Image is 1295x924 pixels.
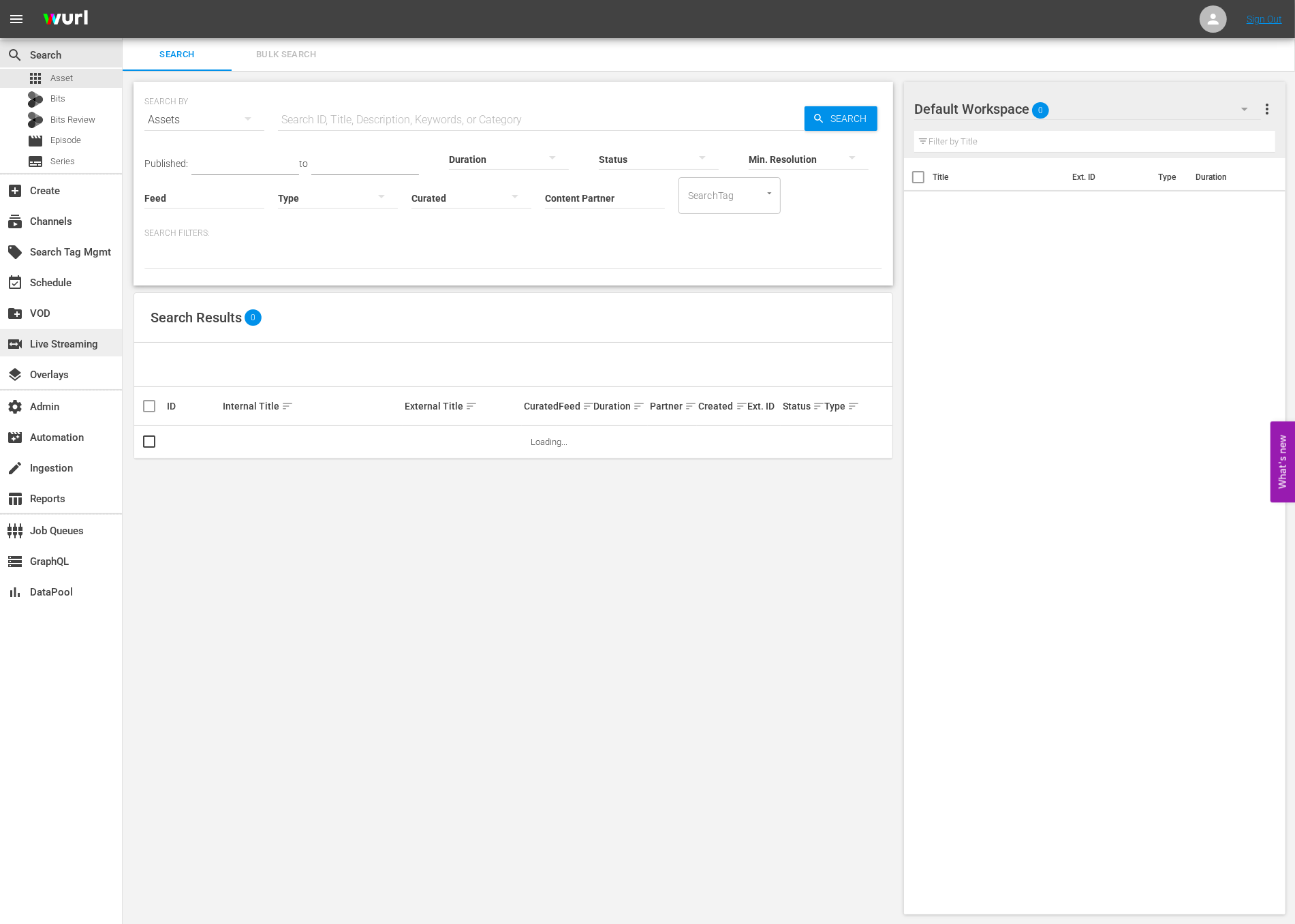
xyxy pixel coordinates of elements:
[736,400,748,412] span: sort
[7,584,23,600] span: DataPool
[7,491,23,507] span: Reports
[582,400,595,412] span: sort
[559,398,589,414] div: Feed
[50,92,65,106] span: Bits
[1270,422,1295,503] button: Open Feedback Widget
[914,90,1261,128] div: Default Workspace
[465,400,478,412] span: sort
[27,91,44,108] div: Bits
[33,3,98,35] img: ans4CAIJ8jUAAAAAAAAAAAAAAAAAAAAAAAAgQb4GAAAAAAAAAAAAAAAAAAAAAAAAJMjXAAAAAAAAAAAAAAAAAAAAAAAAgAT5G...
[50,72,73,85] span: Asset
[933,158,1064,196] th: Title
[151,309,242,326] span: Search Results
[245,309,262,326] span: 0
[27,133,44,149] span: Episode
[1259,93,1275,125] button: more_vert
[7,244,23,260] span: Search Tag Mgmt
[763,187,776,200] button: Open
[633,400,645,412] span: sort
[825,106,877,131] span: Search
[144,101,264,139] div: Assets
[7,460,23,476] span: Ingestion
[144,158,188,169] span: Published:
[7,523,23,539] span: Job Queues
[524,401,555,412] div: Curated
[405,398,520,414] div: External Title
[299,158,308,169] span: to
[1150,158,1187,196] th: Type
[27,70,44,87] span: Asset
[7,305,23,322] span: VOD
[7,183,23,199] span: Create
[50,155,75,168] span: Series
[144,228,882,239] p: Search Filters:
[7,367,23,383] span: Overlays
[50,113,95,127] span: Bits Review
[1032,96,1049,125] span: 0
[1259,101,1275,117] span: more_vert
[7,213,23,230] span: Channels
[805,106,877,131] button: Search
[1187,158,1269,196] th: Duration
[7,553,23,570] span: GraphQL
[685,400,697,412] span: sort
[783,398,821,414] div: Status
[593,398,645,414] div: Duration
[131,47,223,63] span: Search
[8,11,25,27] span: menu
[240,47,332,63] span: Bulk Search
[7,399,23,415] span: Admin
[650,398,695,414] div: Partner
[1247,14,1282,25] a: Sign Out
[847,400,860,412] span: sort
[824,398,848,414] div: Type
[223,398,401,414] div: Internal Title
[7,336,23,352] span: Live Streaming
[27,112,44,128] div: Bits Review
[699,398,744,414] div: Created
[50,134,81,147] span: Episode
[747,401,778,412] div: Ext. ID
[813,400,825,412] span: sort
[531,437,567,447] span: Loading...
[1064,158,1150,196] th: Ext. ID
[27,153,44,170] span: Series
[167,401,219,412] div: ID
[7,275,23,291] span: Schedule
[281,400,294,412] span: sort
[7,47,23,63] span: Search
[7,429,23,446] span: Automation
